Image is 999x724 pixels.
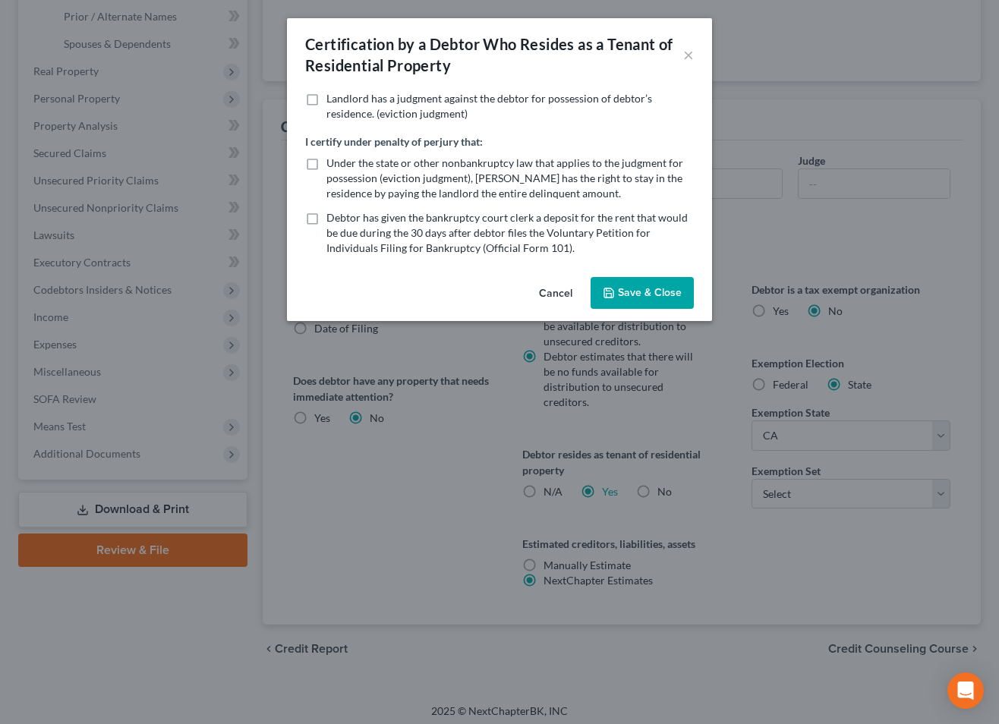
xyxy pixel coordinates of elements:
span: Debtor has given the bankruptcy court clerk a deposit for the rent that would be due during the 3... [326,211,688,254]
button: × [683,46,694,64]
label: I certify under penalty of perjury that: [305,134,483,150]
div: Certification by a Debtor Who Resides as a Tenant of Residential Property [305,33,683,76]
div: Open Intercom Messenger [947,672,984,709]
button: Save & Close [591,277,694,309]
span: Landlord has a judgment against the debtor for possession of debtor’s residence. (eviction judgment) [326,92,652,120]
button: Cancel [527,279,585,309]
span: Under the state or other nonbankruptcy law that applies to the judgment for possession (eviction ... [326,156,683,200]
